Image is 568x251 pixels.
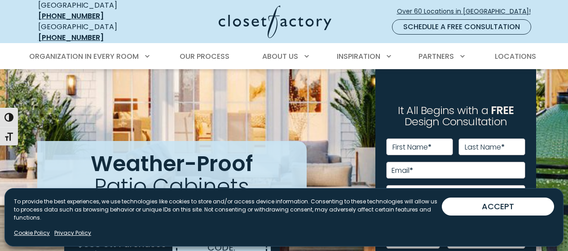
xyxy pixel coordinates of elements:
[94,171,249,201] span: Patio Cabinets
[491,103,514,118] span: FREE
[219,5,331,38] img: Closet Factory Logo
[392,167,413,174] label: Email
[442,198,554,216] button: ACCEPT
[38,22,148,43] div: [GEOGRAPHIC_DATA]
[396,4,538,19] a: Over 60 Locations in [GEOGRAPHIC_DATA]!
[54,229,91,237] a: Privacy Policy
[38,32,104,43] a: [PHONE_NUMBER]
[397,7,538,16] span: Over 60 Locations in [GEOGRAPHIC_DATA]!
[392,144,432,151] label: First Name
[14,229,50,237] a: Cookie Policy
[392,19,531,35] a: Schedule a Free Consultation
[23,44,546,69] nav: Primary Menu
[29,51,139,62] span: Organization in Every Room
[262,51,298,62] span: About Us
[405,114,507,129] span: Design Consultation
[465,144,505,151] label: Last Name
[337,51,380,62] span: Inspiration
[38,11,104,21] a: [PHONE_NUMBER]
[180,51,229,62] span: Our Process
[14,198,442,222] p: To provide the best experiences, we use technologies like cookies to store and/or access device i...
[91,149,253,179] span: Weather-Proof
[495,51,536,62] span: Locations
[398,103,488,118] span: It All Begins with a
[418,51,454,62] span: Partners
